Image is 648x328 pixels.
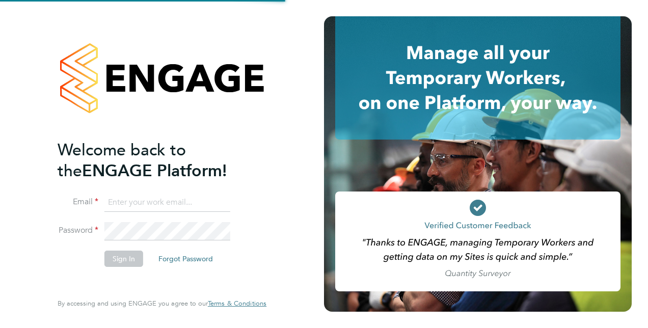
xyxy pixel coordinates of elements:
[104,194,230,212] input: Enter your work email...
[58,299,266,308] span: By accessing and using ENGAGE you agree to our
[150,251,221,267] button: Forgot Password
[104,251,143,267] button: Sign In
[58,225,98,236] label: Password
[58,140,256,181] h2: ENGAGE Platform!
[58,197,98,207] label: Email
[208,299,266,308] a: Terms & Conditions
[58,140,186,181] span: Welcome back to the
